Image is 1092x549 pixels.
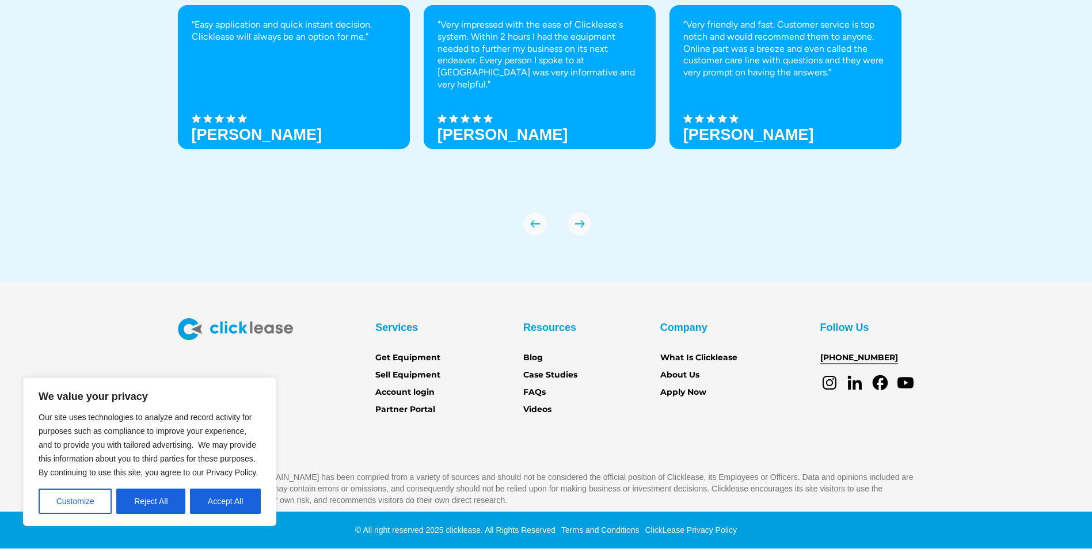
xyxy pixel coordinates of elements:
div: carousel [178,5,915,235]
img: Black star icon [215,114,224,123]
div: previous slide [524,212,547,235]
img: arrow Icon [568,212,591,235]
p: "Very impressed with the ease of Clicklease's system. Within 2 hours I had the equipment needed t... [437,19,642,91]
div: Resources [523,318,576,337]
img: Clicklease logo [178,318,293,340]
img: Black star icon [484,114,493,123]
img: Black star icon [192,114,201,123]
img: Black star icon [461,114,470,123]
img: Black star icon [472,114,481,123]
div: © All right reserved 2025 clicklease. All Rights Reserved [355,524,555,536]
button: Customize [39,489,112,514]
h3: [PERSON_NAME] [192,126,322,143]
img: Black star icon [437,114,447,123]
p: We value your privacy [39,390,261,403]
button: Reject All [116,489,185,514]
img: Black star icon [449,114,458,123]
h3: [PERSON_NAME] [683,126,814,143]
div: Follow Us [820,318,869,337]
div: 3 of 8 [669,5,901,189]
a: Partner Portal [375,403,435,416]
p: “Very friendly and fast. Customer service is top notch and would recommend them to anyone. Online... [683,19,888,79]
a: Get Equipment [375,352,440,364]
a: FAQs [523,386,546,399]
img: Black star icon [718,114,727,123]
img: arrow Icon [524,212,547,235]
a: Account login [375,386,435,399]
a: [PHONE_NUMBER] [820,352,898,364]
a: Case Studies [523,369,577,382]
a: ClickLease Privacy Policy [642,525,737,535]
button: Accept All [190,489,261,514]
img: Black star icon [706,114,716,123]
a: What Is Clicklease [660,352,737,364]
img: Black star icon [729,114,739,123]
a: Videos [523,403,551,416]
img: Black star icon [203,114,212,123]
img: Black star icon [695,114,704,123]
div: Services [375,318,418,337]
div: 2 of 8 [424,5,656,189]
a: Sell Equipment [375,369,440,382]
span: Our site uses technologies to analyze and record activity for purposes such as compliance to impr... [39,413,258,477]
a: Apply Now [660,386,706,399]
p: “Easy application and quick instant decision. Clicklease will always be an option for me.” [192,19,396,43]
div: Company [660,318,707,337]
div: We value your privacy [23,378,276,526]
img: Black star icon [238,114,247,123]
a: Terms and Conditions [558,525,639,535]
a: Blog [523,352,543,364]
div: next slide [568,212,591,235]
p: The content linked to [DOMAIN_NAME] has been compiled from a variety of sources and should not be... [178,471,915,506]
img: Black star icon [683,114,693,123]
a: About Us [660,369,699,382]
div: 1 of 8 [178,5,410,189]
strong: [PERSON_NAME] [437,126,568,143]
img: Black star icon [226,114,235,123]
